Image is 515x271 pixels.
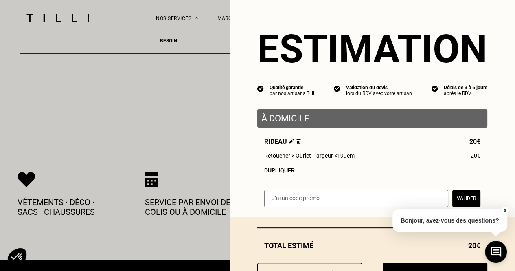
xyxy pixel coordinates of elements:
button: Valider [452,190,480,207]
img: icon list info [257,85,264,92]
span: 20€ [471,152,480,159]
div: Délais de 3 à 5 jours [444,85,487,90]
section: Estimation [257,26,487,72]
div: par nos artisans Tilli [270,90,314,96]
div: Dupliquer [264,167,480,174]
span: 20€ [468,241,480,250]
div: Total estimé [257,241,487,250]
span: 20€ [469,138,480,145]
input: J‘ai un code promo [264,190,448,207]
div: Qualité garantie [270,85,314,90]
button: X [501,206,509,215]
div: après le RDV [444,90,487,96]
img: Éditer [289,139,294,144]
div: Validation du devis [346,85,412,90]
p: À domicile [261,113,483,123]
img: icon list info [334,85,340,92]
img: Supprimer [296,139,301,144]
img: icon list info [432,85,438,92]
span: Rideau [264,138,301,145]
span: Retoucher > Ourlet - largeur <199cm [264,152,355,159]
div: lors du RDV avec votre artisan [346,90,412,96]
p: Bonjour, avez-vous des questions? [392,209,507,232]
